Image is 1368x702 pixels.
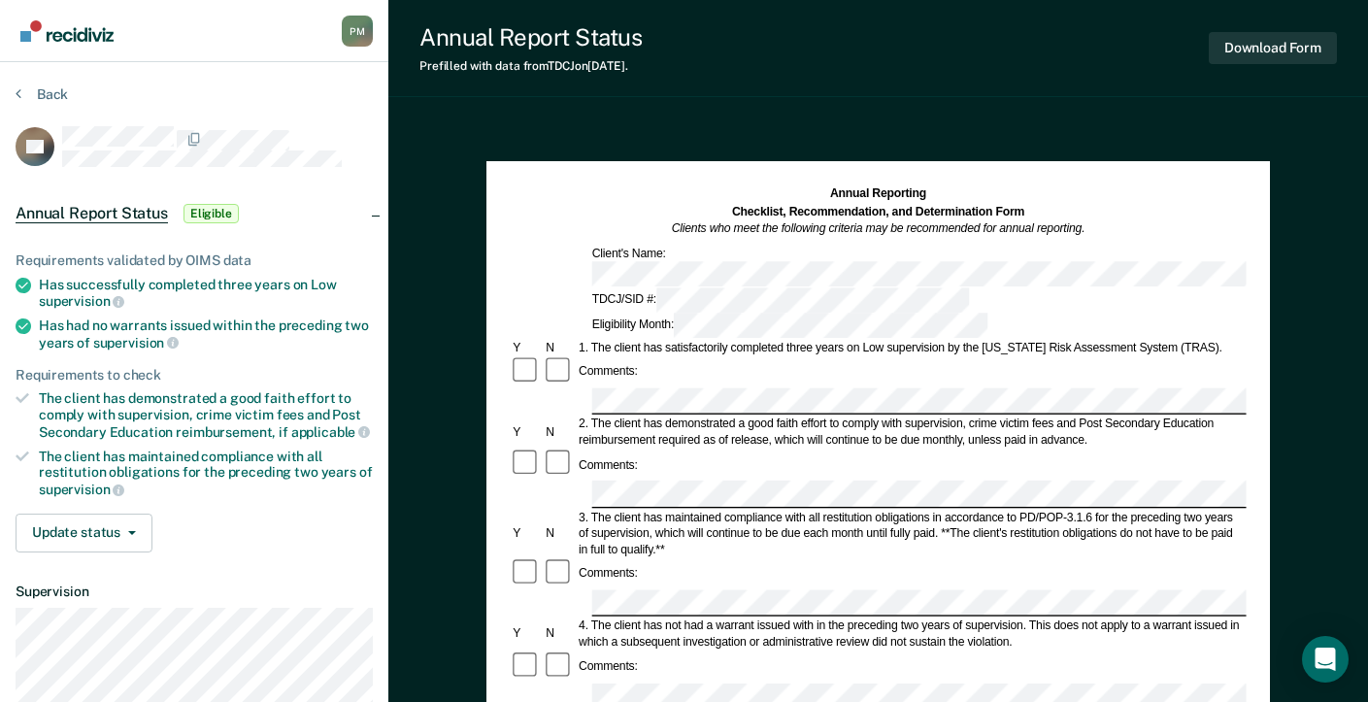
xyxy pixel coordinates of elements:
div: Prefilled with data from TDCJ on [DATE] . [419,59,642,73]
span: Eligible [184,204,239,223]
div: N [543,424,576,440]
div: Annual Report Status [419,23,642,51]
div: Eligibility Month: [589,313,990,338]
strong: Annual Reporting [830,186,926,200]
div: Comments: [576,565,640,581]
div: Has successfully completed three years on Low [39,277,373,310]
span: supervision [39,293,124,309]
div: The client has demonstrated a good faith effort to comply with supervision, crime victim fees and... [39,390,373,440]
span: Annual Report Status [16,204,168,223]
div: Y [510,339,543,354]
span: supervision [93,335,179,351]
div: Y [510,424,543,440]
span: applicable [291,424,370,440]
div: Comments: [576,363,640,379]
div: Comments: [576,658,640,674]
div: Comments: [576,456,640,472]
div: The client has maintained compliance with all restitution obligations for the preceding two years of [39,449,373,498]
div: 1. The client has satisfactorily completed three years on Low supervision by the [US_STATE] Risk ... [576,339,1246,354]
img: Recidiviz [20,20,114,42]
div: Has had no warrants issued within the preceding two years of [39,318,373,351]
div: Open Intercom Messenger [1302,636,1349,683]
em: Clients who meet the following criteria may be recommended for annual reporting. [672,222,1085,236]
div: Requirements to check [16,367,373,384]
div: N [543,525,576,541]
div: P M [342,16,373,47]
div: 4. The client has not had a warrant issued with in the preceding two years of supervision. This d... [576,618,1246,651]
div: Y [510,525,543,541]
div: Client's Name: [589,245,1333,285]
strong: Checklist, Recommendation, and Determination Form [732,204,1024,217]
button: Download Form [1209,32,1337,64]
div: TDCJ/SID #: [589,287,973,313]
button: Back [16,85,68,103]
div: N [543,339,576,354]
div: N [543,626,576,642]
div: Requirements validated by OIMS data [16,252,373,269]
span: supervision [39,482,124,497]
div: Y [510,626,543,642]
div: 3. The client has maintained compliance with all restitution obligations in accordance to PD/POP-... [576,509,1246,556]
button: Update status [16,514,152,552]
div: 2. The client has demonstrated a good faith effort to comply with supervision, crime victim fees ... [576,417,1246,449]
dt: Supervision [16,584,373,600]
button: Profile dropdown button [342,16,373,47]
